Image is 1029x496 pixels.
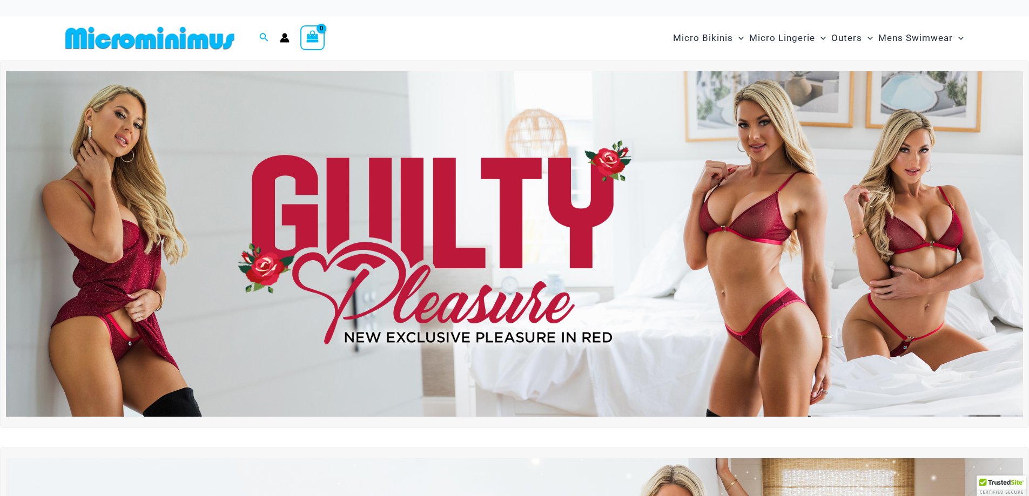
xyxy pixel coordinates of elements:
span: Mens Swimwear [878,24,953,52]
span: Menu Toggle [862,24,873,52]
span: Menu Toggle [953,24,964,52]
img: MM SHOP LOGO FLAT [61,26,239,50]
div: TrustedSite Certified [977,475,1026,496]
a: OutersMenu ToggleMenu Toggle [829,22,876,55]
span: Menu Toggle [815,24,826,52]
img: Guilty Pleasures Red Lingerie [6,71,1023,417]
a: View Shopping Cart, empty [300,25,325,50]
a: Micro LingerieMenu ToggleMenu Toggle [746,22,829,55]
a: Account icon link [280,33,290,43]
a: Mens SwimwearMenu ToggleMenu Toggle [876,22,966,55]
span: Micro Bikinis [673,24,733,52]
span: Outers [831,24,862,52]
span: Micro Lingerie [749,24,815,52]
span: Menu Toggle [733,24,744,52]
a: Micro BikinisMenu ToggleMenu Toggle [670,22,746,55]
a: Search icon link [259,31,269,45]
nav: Site Navigation [669,20,969,56]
